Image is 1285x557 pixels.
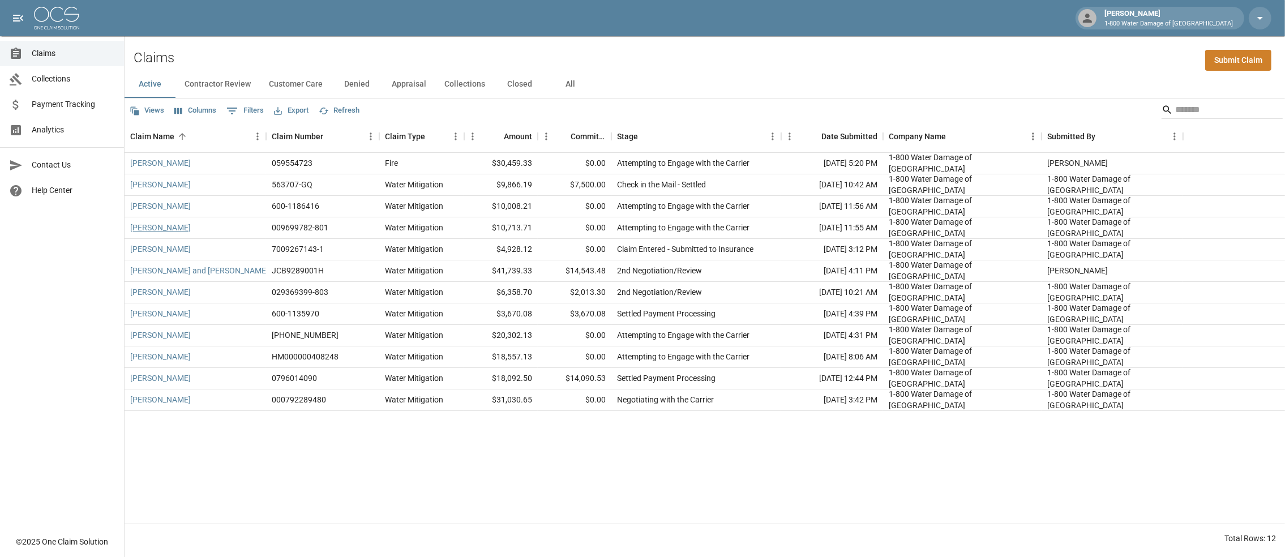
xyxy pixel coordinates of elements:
[464,196,538,217] div: $10,008.21
[464,153,538,174] div: $30,459.33
[617,286,702,298] div: 2nd Negotiation/Review
[385,157,398,169] div: Fire
[464,303,538,325] div: $3,670.08
[130,157,191,169] a: [PERSON_NAME]
[504,121,532,152] div: Amount
[617,200,749,212] div: Attempting to Engage with the Carrier
[385,179,443,190] div: Water Mitigation
[889,259,1036,282] div: 1-800 Water Damage of Athens
[385,265,443,276] div: Water Mitigation
[125,121,266,152] div: Claim Name
[617,243,753,255] div: Claim Entered - Submitted to Insurance
[538,303,611,325] div: $3,670.08
[130,372,191,384] a: [PERSON_NAME]
[538,325,611,346] div: $0.00
[617,308,716,319] div: Settled Payment Processing
[494,71,545,98] button: Closed
[617,179,706,190] div: Check in the Mail - Settled
[617,351,749,362] div: Attempting to Engage with the Carrier
[1047,157,1108,169] div: Chad Fallows
[1224,533,1276,544] div: Total Rows: 12
[32,124,115,136] span: Analytics
[272,308,319,319] div: 600-1135970
[617,157,749,169] div: Attempting to Engage with the Carrier
[464,239,538,260] div: $4,928.12
[617,265,702,276] div: 2nd Negotiation/Review
[464,346,538,368] div: $18,557.13
[379,121,464,152] div: Claim Type
[889,152,1036,174] div: 1-800 Water Damage of Athens
[1047,216,1177,239] div: 1-800 Water Damage of Athens
[889,216,1036,239] div: 1-800 Water Damage of Athens
[362,128,379,145] button: Menu
[272,351,339,362] div: HM000000408248
[538,389,611,411] div: $0.00
[1047,195,1177,217] div: 1-800 Water Damage of Athens
[464,174,538,196] div: $9,866.19
[781,368,883,389] div: [DATE] 12:44 PM
[130,200,191,212] a: [PERSON_NAME]
[1047,173,1177,196] div: 1-800 Water Damage of Athens
[130,329,191,341] a: [PERSON_NAME]
[1047,324,1177,346] div: 1-800 Water Damage of Athens
[617,372,716,384] div: Settled Payment Processing
[272,372,317,384] div: 0796014090
[1100,8,1237,28] div: [PERSON_NAME]
[889,345,1036,368] div: 1-800 Water Damage of Athens
[545,71,596,98] button: All
[538,128,555,145] button: Menu
[332,71,383,98] button: Denied
[617,329,749,341] div: Attempting to Engage with the Carrier
[130,286,191,298] a: [PERSON_NAME]
[611,121,781,152] div: Stage
[889,281,1036,303] div: 1-800 Water Damage of Athens
[638,128,654,144] button: Sort
[272,265,324,276] div: JCB9289001H
[16,536,108,547] div: © 2025 One Claim Solution
[130,243,191,255] a: [PERSON_NAME]
[385,351,443,362] div: Water Mitigation
[125,71,1285,98] div: dynamic tabs
[385,394,443,405] div: Water Mitigation
[130,179,191,190] a: [PERSON_NAME]
[272,179,312,190] div: 563707-GQ
[130,394,191,405] a: [PERSON_NAME]
[1047,281,1177,303] div: 1-800 Water Damage of Athens
[249,128,266,145] button: Menu
[889,302,1036,325] div: 1-800 Water Damage of Athens
[385,329,443,341] div: Water Mitigation
[464,121,538,152] div: Amount
[272,243,324,255] div: 7009267143-1
[464,128,481,145] button: Menu
[32,73,115,85] span: Collections
[781,389,883,411] div: [DATE] 3:42 PM
[32,185,115,196] span: Help Center
[538,239,611,260] div: $0.00
[889,195,1036,217] div: 1-800 Water Damage of Athens
[272,329,339,341] div: 300-0102099-2025
[272,286,328,298] div: 029369399-803
[1042,121,1183,152] div: Submitted By
[174,128,190,144] button: Sort
[781,121,883,152] div: Date Submitted
[781,128,798,145] button: Menu
[32,98,115,110] span: Payment Tracking
[1104,19,1233,29] p: 1-800 Water Damage of [GEOGRAPHIC_DATA]
[1047,388,1177,411] div: 1-800 Water Damage of Athens
[1205,50,1271,71] a: Submit Claim
[272,121,323,152] div: Claim Number
[385,372,443,384] div: Water Mitigation
[781,174,883,196] div: [DATE] 10:42 AM
[781,282,883,303] div: [DATE] 10:21 AM
[889,173,1036,196] div: 1-800 Water Damage of Athens
[1047,265,1108,276] div: Chad Fallows
[34,7,79,29] img: ocs-logo-white-transparent.png
[130,308,191,319] a: [PERSON_NAME]
[538,174,611,196] div: $7,500.00
[130,222,191,233] a: [PERSON_NAME]
[385,200,443,212] div: Water Mitigation
[260,71,332,98] button: Customer Care
[447,128,464,145] button: Menu
[781,196,883,217] div: [DATE] 11:56 AM
[946,128,962,144] button: Sort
